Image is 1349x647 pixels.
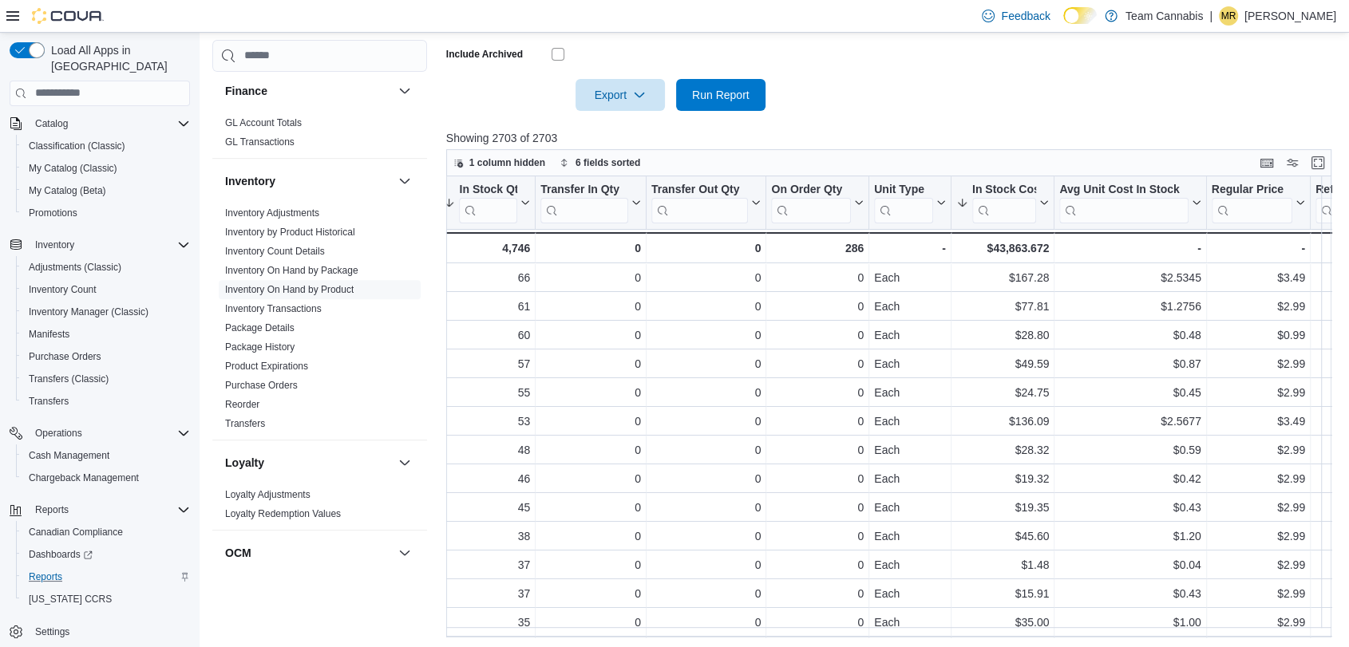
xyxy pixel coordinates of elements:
span: Reorder [225,398,259,411]
button: Operations [29,424,89,443]
span: Manifests [29,328,69,341]
h3: Finance [225,83,267,99]
a: Promotions [22,203,84,223]
a: Chargeback Management [22,468,145,487]
a: Loyalty Adjustments [225,489,311,500]
span: Promotions [22,203,190,223]
p: | [1209,6,1213,26]
span: Inventory [35,239,74,251]
span: My Catalog (Beta) [22,181,190,200]
a: Dashboards [16,543,196,566]
span: Settings [35,625,69,638]
div: - [874,239,946,258]
button: Reports [16,566,196,588]
a: Purchase Orders [22,347,108,366]
div: 0 [540,239,641,258]
a: Reorder [225,399,259,410]
button: Adjustments (Classic) [16,256,196,278]
button: Transfers [16,390,196,412]
div: - [1211,239,1304,258]
button: Inventory Count [16,278,196,301]
span: Inventory On Hand by Product [225,283,354,296]
button: [US_STATE] CCRS [16,588,196,610]
button: Cash Management [16,444,196,467]
a: GL Account Totals [225,117,302,128]
div: Loyalty [212,485,427,530]
span: Loyalty Redemption Values [225,507,341,520]
div: Michelle Rochon [1219,6,1238,26]
span: Reports [29,570,62,583]
span: Operations [35,427,82,440]
span: Package History [225,341,295,353]
span: Reports [22,567,190,586]
a: Product Expirations [225,361,308,372]
span: Inventory Manager (Classic) [22,302,190,322]
span: Load All Apps in [GEOGRAPHIC_DATA] [45,42,190,74]
button: Settings [3,620,196,643]
h3: Loyalty [225,455,264,471]
a: Reports [22,567,69,586]
span: My Catalog (Beta) [29,184,106,197]
a: Package Details [225,322,295,333]
span: Transfers (Classic) [29,373,109,385]
button: Reports [3,499,196,521]
div: 286 [771,239,864,258]
a: Canadian Compliance [22,523,129,542]
span: Feedback [1001,8,1050,24]
button: Classification (Classic) [16,135,196,157]
a: Inventory by Product Historical [225,227,355,238]
span: Inventory Count [29,283,97,296]
span: Dark Mode [1063,24,1064,25]
button: Loyalty [225,455,392,471]
button: Manifests [16,323,196,345]
span: Adjustments (Classic) [22,258,190,277]
div: $43,863.672 [956,239,1049,258]
span: Canadian Compliance [29,526,123,539]
span: Canadian Compliance [22,523,190,542]
span: Inventory Adjustments [225,207,319,219]
span: My Catalog (Classic) [22,159,190,178]
button: 6 fields sorted [553,153,647,172]
span: Transfers [225,417,265,430]
button: Loyalty [395,453,414,472]
button: Catalog [3,112,196,135]
button: 1 column hidden [447,153,552,172]
span: Inventory Manager (Classic) [29,306,148,318]
button: My Catalog (Beta) [16,180,196,202]
div: Inventory [212,203,427,440]
span: Classification (Classic) [29,140,125,152]
span: Catalog [35,117,68,130]
a: [US_STATE] CCRS [22,590,118,609]
h3: Inventory [225,173,275,189]
button: Promotions [16,202,196,224]
span: Classification (Classic) [22,136,190,156]
button: Run Report [676,79,765,111]
button: Inventory [225,173,392,189]
h3: OCM [225,545,251,561]
span: Purchase Orders [225,379,298,392]
a: Inventory Manager (Classic) [22,302,155,322]
span: Inventory [29,235,190,254]
span: 6 fields sorted [576,156,640,169]
span: Run Report [692,87,750,103]
button: Inventory [29,235,81,254]
span: Chargeback Management [22,468,190,487]
a: Classification (Classic) [22,136,132,156]
span: Cash Management [29,449,109,462]
span: Manifests [22,325,190,344]
a: Inventory Count Details [225,246,325,257]
span: Catalog [29,114,190,133]
span: Promotions [29,207,77,219]
a: Loyalty Redemption Values [225,508,341,519]
button: Chargeback Management [16,467,196,489]
button: Keyboard shortcuts [1257,153,1276,172]
a: Transfers (Classic) [22,369,115,389]
div: - [1059,239,1201,258]
button: My Catalog (Classic) [16,157,196,180]
button: OCM [225,545,392,561]
button: Inventory Manager (Classic) [16,301,196,323]
a: Inventory On Hand by Package [225,265,358,276]
a: Purchase Orders [225,380,298,391]
button: Transfers (Classic) [16,368,196,390]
